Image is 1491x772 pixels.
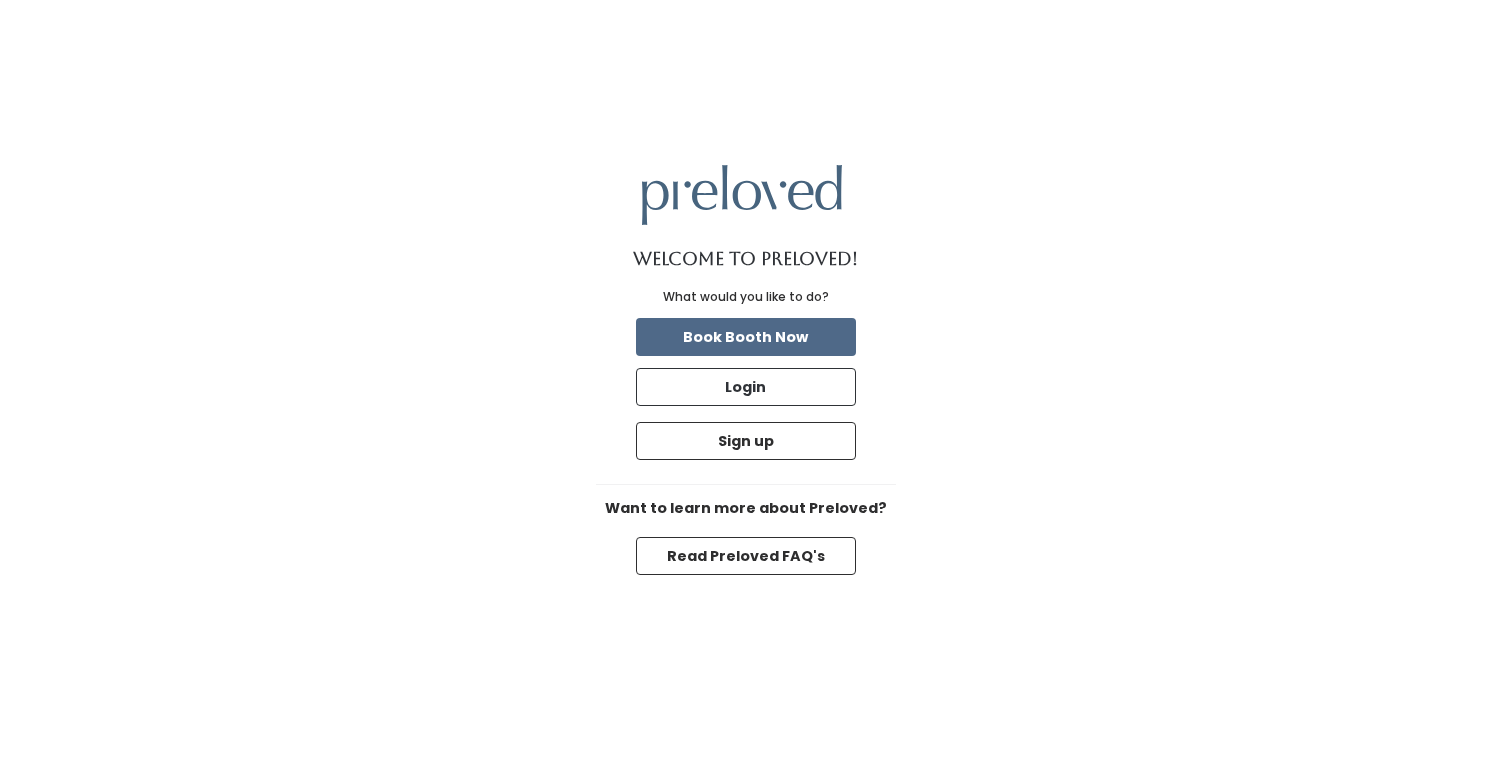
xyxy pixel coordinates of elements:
h1: Welcome to Preloved! [633,249,858,269]
button: Sign up [636,422,856,460]
div: What would you like to do? [663,288,829,306]
button: Read Preloved FAQ's [636,537,856,575]
a: Login [632,364,860,410]
a: Sign up [632,418,860,464]
h6: Want to learn more about Preloved? [596,501,896,517]
button: Login [636,368,856,406]
button: Book Booth Now [636,318,856,356]
img: preloved logo [642,165,842,224]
